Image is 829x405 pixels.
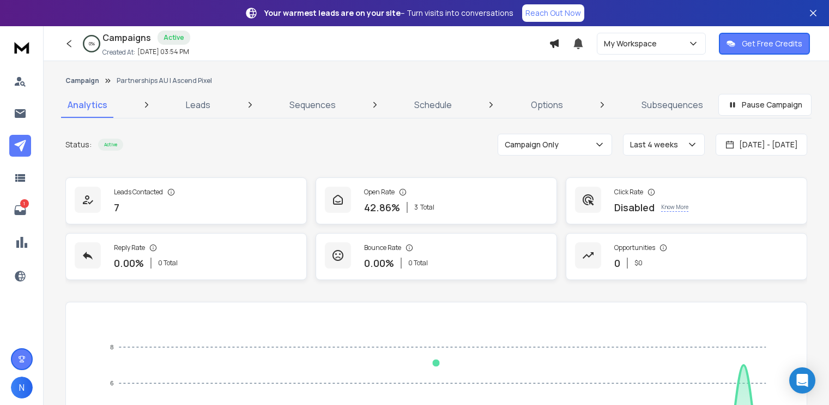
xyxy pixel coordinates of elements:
[642,98,703,111] p: Subsequences
[283,92,342,118] a: Sequences
[614,255,620,271] p: 0
[89,40,95,47] p: 0 %
[531,98,563,111] p: Options
[364,243,401,252] p: Bounce Rate
[718,94,812,116] button: Pause Campaign
[505,139,563,150] p: Campaign Only
[137,47,189,56] p: [DATE] 03:54 PM
[114,255,144,271] p: 0.00 %
[630,139,682,150] p: Last 4 weeks
[264,8,513,19] p: – Turn visits into conversations
[65,76,99,85] button: Campaign
[524,92,570,118] a: Options
[65,233,307,280] a: Reply Rate0.00%0 Total
[408,259,428,267] p: 0 Total
[414,98,452,111] p: Schedule
[114,188,163,196] p: Leads Contacted
[316,177,557,224] a: Open Rate42.86%3Total
[102,48,135,57] p: Created At:
[566,177,807,224] a: Click RateDisabledKnow More
[179,92,217,118] a: Leads
[11,377,33,398] button: N
[186,98,210,111] p: Leads
[20,199,29,208] p: 1
[566,233,807,280] a: Opportunities0$0
[525,8,581,19] p: Reach Out Now
[614,200,655,215] p: Disabled
[522,4,584,22] a: Reach Out Now
[289,98,336,111] p: Sequences
[716,134,807,156] button: [DATE] - [DATE]
[414,203,418,212] span: 3
[65,177,307,224] a: Leads Contacted7
[604,38,661,49] p: My Workspace
[61,92,114,118] a: Analytics
[789,367,815,394] div: Open Intercom Messenger
[719,33,810,55] button: Get Free Credits
[68,98,107,111] p: Analytics
[661,203,688,212] p: Know More
[364,200,400,215] p: 42.86 %
[65,139,92,150] p: Status:
[158,31,190,45] div: Active
[114,200,119,215] p: 7
[364,188,395,196] p: Open Rate
[742,38,802,49] p: Get Free Credits
[117,76,212,85] p: Partnerships AU | Ascend Pixel
[614,243,655,252] p: Opportunities
[158,259,178,267] p: 0 Total
[111,380,114,386] tspan: 6
[364,255,394,271] p: 0.00 %
[420,203,434,212] span: Total
[114,243,145,252] p: Reply Rate
[102,31,151,44] h1: Campaigns
[9,199,31,221] a: 1
[635,92,710,118] a: Subsequences
[111,344,114,350] tspan: 8
[98,139,123,151] div: Active
[408,92,458,118] a: Schedule
[634,259,643,267] p: $ 0
[11,37,33,57] img: logo
[316,233,557,280] a: Bounce Rate0.00%0 Total
[614,188,643,196] p: Click Rate
[264,8,401,18] strong: Your warmest leads are on your site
